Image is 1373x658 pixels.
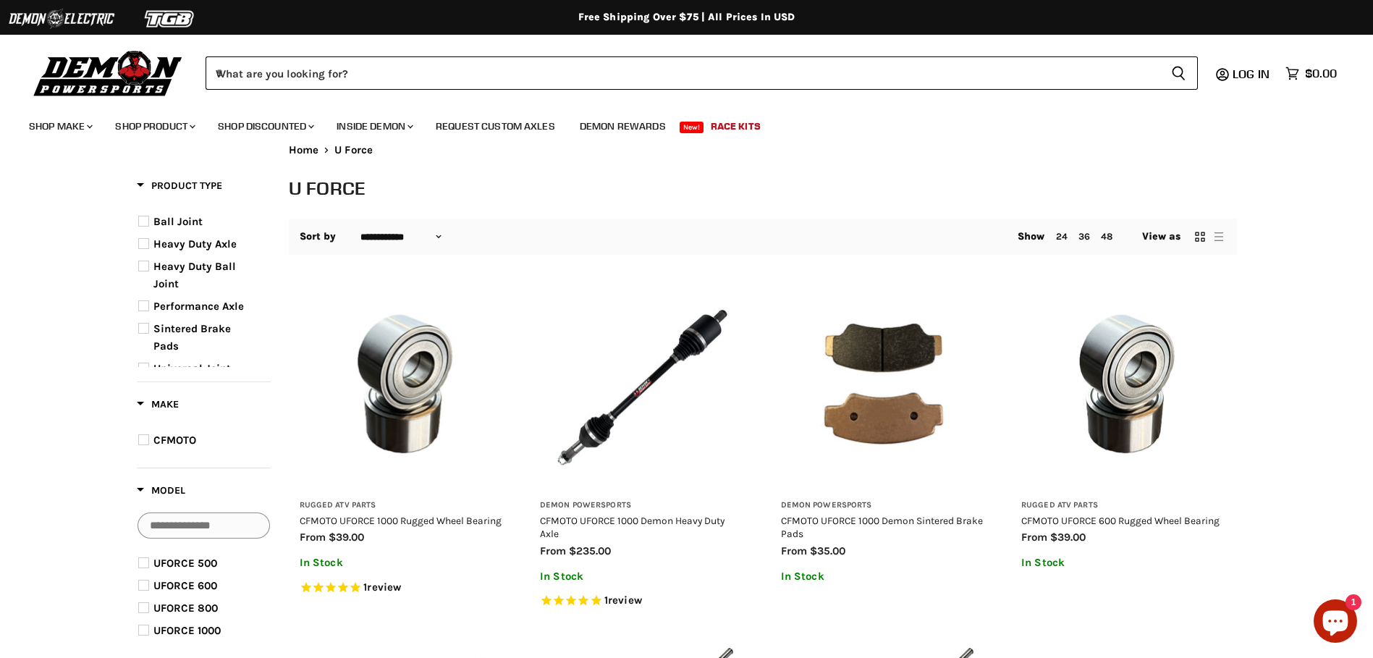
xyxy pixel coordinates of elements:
[1233,67,1270,81] span: Log in
[1212,229,1226,244] button: list view
[153,237,237,250] span: Heavy Duty Axle
[18,111,101,141] a: Shop Make
[363,581,401,594] span: 1 reviews
[144,84,156,96] img: tab_keywords_by_traffic_grey.svg
[540,500,745,511] h3: Demon Powersports
[367,581,401,594] span: review
[206,56,1159,90] input: When autocomplete results are available use up and down arrows to review and enter to select
[55,85,130,95] div: Domain Overview
[108,11,1266,24] div: Free Shipping Over $75 | All Prices In USD
[781,544,807,557] span: from
[1021,500,1226,511] h3: Rugged ATV Parts
[153,624,221,637] span: UFORCE 1000
[329,531,364,544] span: $39.00
[334,144,373,156] span: U Force
[781,515,983,539] a: CFMOTO UFORCE 1000 Demon Sintered Brake Pads
[1142,231,1181,242] span: View as
[300,531,326,544] span: from
[153,579,217,592] span: UFORCE 600
[540,515,724,539] a: CFMOTO UFORCE 1000 Demon Heavy Duty Axle
[153,215,203,228] span: Ball Joint
[206,56,1198,90] form: Product
[1021,285,1226,490] img: CFMOTO UFORCE 600 Rugged Wheel Bearing
[23,23,35,35] img: logo_orange.svg
[138,513,270,539] input: Search Options
[39,84,51,96] img: tab_domain_overview_orange.svg
[1021,515,1220,526] a: CFMOTO UFORCE 600 Rugged Wheel Bearing
[781,285,986,490] img: CFMOTO UFORCE 1000 Demon Sintered Brake Pads
[326,111,422,141] a: Inside Demon
[1193,229,1207,244] button: grid view
[153,260,236,290] span: Heavy Duty Ball Joint
[153,434,196,447] span: CFMOTO
[300,231,337,242] label: Sort by
[153,322,231,353] span: Sintered Brake Pads
[1018,230,1045,242] span: Show
[160,85,244,95] div: Keywords by Traffic
[608,594,642,607] span: review
[23,38,35,49] img: website_grey.svg
[680,122,704,133] span: New!
[207,111,323,141] a: Shop Discounted
[569,544,611,557] span: $235.00
[18,106,1333,141] ul: Main menu
[1159,56,1198,90] button: Search
[38,38,159,49] div: Domain: [DOMAIN_NAME]
[153,362,231,375] span: Universal Joint
[137,180,222,192] span: Product Type
[425,111,566,141] a: Request Custom Axles
[300,581,504,596] span: Rated 5.0 out of 5 stars 1 reviews
[540,570,745,583] p: In Stock
[289,176,1237,200] h1: U Force
[137,179,222,197] button: Filter by Product Type
[29,47,187,98] img: Demon Powersports
[153,557,217,570] span: UFORCE 500
[569,111,677,141] a: Demon Rewards
[7,5,116,33] img: Demon Electric Logo 2
[1101,231,1112,242] a: 48
[1305,67,1337,80] span: $0.00
[289,219,1237,255] nav: Collection utilities
[781,570,986,583] p: In Stock
[300,557,504,569] p: In Stock
[41,23,71,35] div: v 4.0.25
[289,144,1237,156] nav: Breadcrumbs
[604,594,642,607] span: 1 reviews
[300,285,504,490] img: CFMOTO UFORCE 1000 Rugged Wheel Bearing
[540,544,566,557] span: from
[810,544,845,557] span: $35.00
[700,111,772,141] a: Race Kits
[781,500,986,511] h3: Demon Powersports
[116,5,224,33] img: TGB Logo 2
[1021,557,1226,569] p: In Stock
[1309,599,1361,646] inbox-online-store-chat: Shopify online store chat
[153,602,218,615] span: UFORCE 800
[1226,67,1278,80] a: Log in
[1078,231,1090,242] a: 36
[289,144,319,156] a: Home
[137,397,179,416] button: Filter by Make
[1056,231,1068,242] a: 24
[104,111,204,141] a: Shop Product
[1021,531,1047,544] span: from
[137,484,185,497] span: Model
[540,285,745,490] img: CFMOTO UFORCE 1000 Demon Heavy Duty Axle
[300,515,502,526] a: CFMOTO UFORCE 1000 Rugged Wheel Bearing
[300,500,504,511] h3: Rugged ATV Parts
[137,398,179,410] span: Make
[137,484,185,502] button: Filter by Model
[1278,63,1344,84] a: $0.00
[153,300,244,313] span: Performance Axle
[540,594,745,609] span: Rated 5.0 out of 5 stars 1 reviews
[1050,531,1086,544] span: $39.00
